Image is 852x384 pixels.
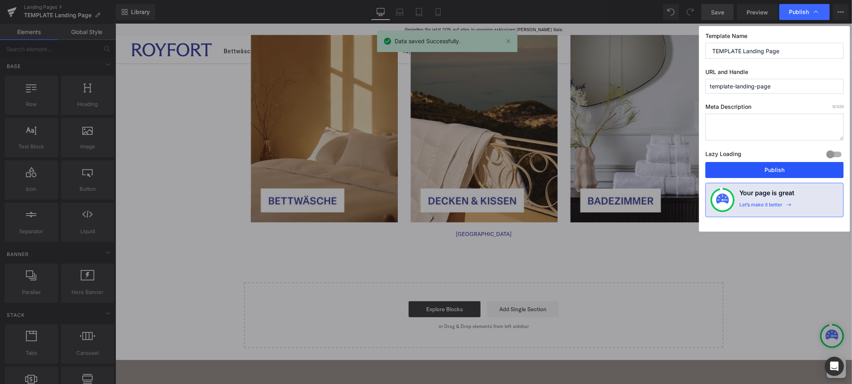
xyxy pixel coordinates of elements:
button: Publish [705,162,844,178]
span: /320 [832,104,844,109]
p: or Drag & Drop elements from left sidebar [141,300,595,305]
label: URL and Handle [705,68,844,79]
h4: Your page is great [739,188,794,202]
span: Publish [789,8,809,16]
a: [GEOGRAPHIC_DATA] [330,202,407,218]
label: Lazy Loading [705,149,741,162]
div: Cookie-Richtlinie [711,335,731,354]
div: Open Intercom Messenger [825,357,844,376]
a: Add Single Section [371,277,443,293]
a: Explore Blocks [293,277,365,293]
span: 0 [832,104,835,109]
div: Let’s make it better [739,202,782,212]
button: Cookie-Richtlinie [714,338,728,352]
img: onboarding-status.svg [716,194,729,206]
label: Meta Description [705,103,844,114]
span: [GEOGRAPHIC_DATA] [340,206,396,214]
label: Template Name [705,32,844,43]
img: Cookie-Richtlinie [715,338,727,350]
